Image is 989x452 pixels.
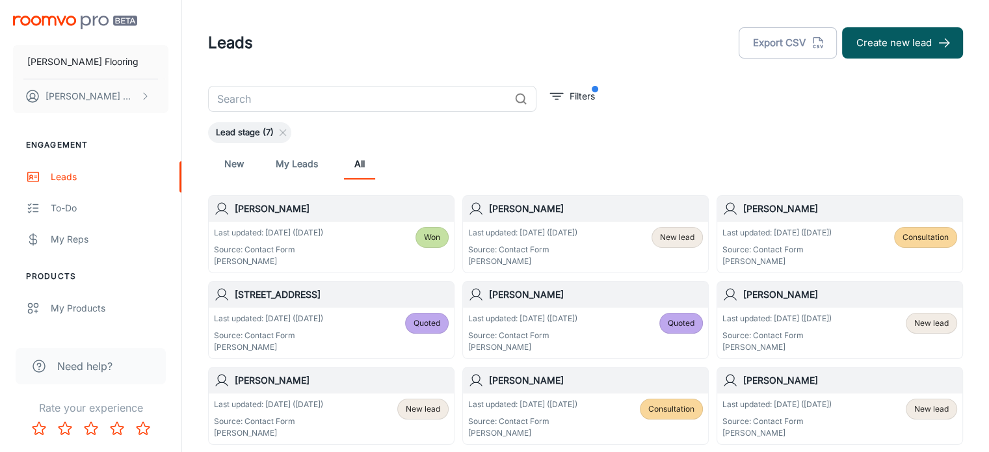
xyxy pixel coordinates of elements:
p: Last updated: [DATE] ([DATE]) [722,399,832,410]
div: My Products [51,301,168,315]
p: Source: Contact Form [722,330,832,341]
button: [PERSON_NAME] Wood [13,79,168,113]
img: Roomvo PRO Beta [13,16,137,29]
p: Last updated: [DATE] ([DATE]) [214,227,323,239]
p: [PERSON_NAME] [468,341,577,353]
p: [PERSON_NAME] [722,341,832,353]
p: [PERSON_NAME] [214,256,323,267]
h6: [PERSON_NAME] [489,373,703,388]
h6: [PERSON_NAME] [489,287,703,302]
p: Last updated: [DATE] ([DATE]) [722,313,832,325]
p: Source: Contact Form [214,330,323,341]
p: [PERSON_NAME] [468,427,577,439]
button: Rate 1 star [26,416,52,442]
p: Filters [570,89,595,103]
h6: [PERSON_NAME] [743,202,957,216]
button: Rate 4 star [104,416,130,442]
button: Rate 5 star [130,416,156,442]
p: [PERSON_NAME] [214,427,323,439]
div: Leads [51,170,168,184]
button: Rate 2 star [52,416,78,442]
button: Create new lead [842,27,963,59]
h6: [PERSON_NAME] [489,202,703,216]
button: [PERSON_NAME] Flooring [13,45,168,79]
p: Last updated: [DATE] ([DATE]) [214,313,323,325]
a: New [218,148,250,179]
a: [PERSON_NAME]Last updated: [DATE] ([DATE])Source: Contact Form[PERSON_NAME]Consultation [462,367,709,445]
span: New lead [660,232,694,243]
span: Consultation [648,403,694,415]
span: Quoted [414,317,440,329]
p: [PERSON_NAME] Wood [46,89,137,103]
p: Source: Contact Form [722,244,832,256]
h6: [PERSON_NAME] [235,202,449,216]
button: Export CSV [739,27,837,59]
p: Last updated: [DATE] ([DATE]) [214,399,323,410]
a: My Leads [276,148,318,179]
p: Source: Contact Form [214,416,323,427]
h6: [STREET_ADDRESS] [235,287,449,302]
span: New lead [914,317,949,329]
p: Last updated: [DATE] ([DATE]) [468,313,577,325]
h6: [PERSON_NAME] [235,373,449,388]
span: Quoted [668,317,694,329]
button: filter [547,86,598,107]
span: New lead [914,403,949,415]
p: Source: Contact Form [468,330,577,341]
h6: [PERSON_NAME] [743,287,957,302]
button: Rate 3 star [78,416,104,442]
span: Need help? [57,358,112,374]
a: [PERSON_NAME]Last updated: [DATE] ([DATE])Source: Contact Form[PERSON_NAME]Quoted [462,281,709,359]
a: [PERSON_NAME]Last updated: [DATE] ([DATE])Source: Contact Form[PERSON_NAME]New lead [717,281,963,359]
a: [PERSON_NAME]Last updated: [DATE] ([DATE])Source: Contact Form[PERSON_NAME]New lead [717,367,963,445]
h1: Leads [208,31,253,55]
a: All [344,148,375,179]
p: [PERSON_NAME] [214,341,323,353]
p: Source: Contact Form [468,416,577,427]
p: [PERSON_NAME] Flooring [27,55,138,69]
p: Rate your experience [10,400,171,416]
div: Suppliers [51,332,168,347]
p: Source: Contact Form [214,244,323,256]
a: [PERSON_NAME]Last updated: [DATE] ([DATE])Source: Contact Form[PERSON_NAME]New lead [208,367,455,445]
div: Lead stage (7) [208,122,291,143]
span: Won [424,232,440,243]
input: Search [208,86,509,112]
div: My Reps [51,232,168,246]
p: Last updated: [DATE] ([DATE]) [722,227,832,239]
a: [STREET_ADDRESS]Last updated: [DATE] ([DATE])Source: Contact Form[PERSON_NAME]Quoted [208,281,455,359]
span: New lead [406,403,440,415]
p: Source: Contact Form [722,416,832,427]
p: [PERSON_NAME] [468,256,577,267]
a: [PERSON_NAME]Last updated: [DATE] ([DATE])Source: Contact Form[PERSON_NAME]Won [208,195,455,273]
p: Last updated: [DATE] ([DATE]) [468,227,577,239]
p: [PERSON_NAME] [722,427,832,439]
a: [PERSON_NAME]Last updated: [DATE] ([DATE])Source: Contact Form[PERSON_NAME]New lead [462,195,709,273]
span: Consultation [903,232,949,243]
p: Last updated: [DATE] ([DATE]) [468,399,577,410]
a: [PERSON_NAME]Last updated: [DATE] ([DATE])Source: Contact Form[PERSON_NAME]Consultation [717,195,963,273]
h6: [PERSON_NAME] [743,373,957,388]
p: [PERSON_NAME] [722,256,832,267]
p: Source: Contact Form [468,244,577,256]
div: To-do [51,201,168,215]
span: Lead stage (7) [208,126,282,139]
